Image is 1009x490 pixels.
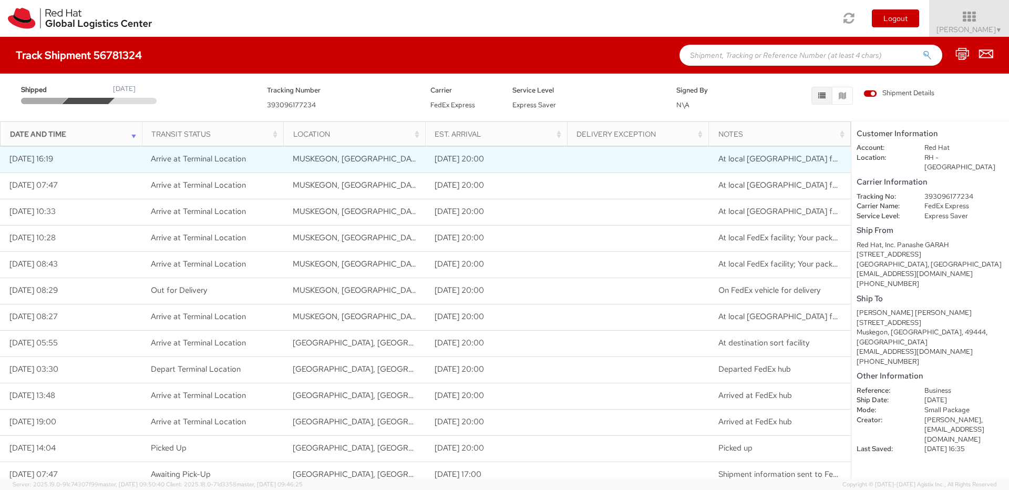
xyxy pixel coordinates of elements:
span: Arrive at Terminal Location [151,206,246,217]
span: [PERSON_NAME] [936,25,1002,34]
span: FedEx Express [430,100,475,109]
span: Arrive at Terminal Location [151,232,246,243]
div: Muskegon, [GEOGRAPHIC_DATA], 49444, [GEOGRAPHIC_DATA] [857,328,1004,347]
span: Server: 2025.19.0-91c74307f99 [13,481,164,488]
div: Delivery Exception [576,129,705,139]
span: Picked up [718,443,753,453]
span: Arrived at FedEx hub [718,416,792,427]
div: [GEOGRAPHIC_DATA], [GEOGRAPHIC_DATA] [857,260,1004,270]
span: Depart Terminal Location [151,364,241,374]
dt: Mode: [849,405,917,415]
input: Shipment, Tracking or Reference Number (at least 4 chars) [679,45,942,66]
span: Shipment information sent to FedEx [718,469,846,479]
span: Shipment Details [863,88,934,98]
span: Out for Delivery [151,285,207,295]
div: Est. Arrival [435,129,563,139]
span: At local FedEx facility [718,154,852,164]
span: MUSKEGON, MI, US [293,206,507,217]
span: At destination sort facility [718,338,809,348]
h5: Carrier Information [857,178,1004,187]
dt: Ship Date: [849,395,917,405]
span: RALEIGH, NC, US [293,469,542,479]
h5: Carrier [430,87,497,94]
span: MEMPHIS, TN, US [293,390,542,401]
span: Picked Up [151,443,187,453]
span: 393096177234 [267,100,316,109]
div: [STREET_ADDRESS] [857,318,1004,328]
td: [DATE] 20:00 [425,225,567,251]
span: Arrive at Terminal Location [151,338,246,348]
button: Logout [872,9,919,27]
span: At local FedEx facility [718,311,852,322]
span: N\A [676,100,689,109]
span: At local FedEx facility [718,180,852,190]
span: master, [DATE] 09:50:40 [98,481,164,488]
td: [DATE] 20:00 [425,435,567,462]
h5: Ship To [857,294,1004,303]
span: Arrive at Terminal Location [151,154,246,164]
h4: Track Shipment 56781324 [16,49,142,61]
div: Transit Status [151,129,280,139]
span: Client: 2025.18.0-71d3358 [166,481,303,488]
span: Arrive at Terminal Location [151,180,246,190]
div: [PHONE_NUMBER] [857,357,1004,367]
span: At local FedEx facility [718,206,852,217]
span: MUSKEGON, MI, US [293,311,507,322]
span: Copyright © [DATE]-[DATE] Agistix Inc., All Rights Reserved [842,481,996,489]
dt: Service Level: [849,211,917,221]
span: [PERSON_NAME], [924,415,983,424]
span: MEMPHIS, TN, US [293,364,542,374]
span: MUSKEGON, MI, US [293,232,507,243]
span: Awaiting Pick-Up [151,469,211,479]
span: Shipped [21,85,66,95]
h5: Ship From [857,226,1004,235]
td: [DATE] 20:00 [425,199,567,225]
span: MUSKEGON, MI, US [293,154,507,164]
td: [DATE] 20:00 [425,356,567,383]
span: Arrive at Terminal Location [151,390,246,401]
td: [DATE] 20:00 [425,146,567,172]
td: [DATE] 17:00 [425,462,567,488]
span: ▼ [996,26,1002,34]
span: MUSKEGON, MI, US [293,259,507,269]
dt: Creator: [849,415,917,425]
span: GRAND RAPIDS, MI, US [293,338,542,348]
h5: Service Level [512,87,661,94]
div: [PERSON_NAME] [PERSON_NAME] [857,308,1004,318]
dt: Last Saved: [849,444,917,454]
span: Arrived at FedEx hub [718,390,792,401]
img: rh-logistics-00dfa346123c4ec078e1.svg [8,8,152,29]
td: [DATE] 20:00 [425,304,567,330]
label: Shipment Details [863,88,934,100]
dt: Reference: [849,386,917,396]
td: [DATE] 20:00 [425,278,567,304]
span: Departed FedEx hub [718,364,791,374]
span: master, [DATE] 09:46:25 [236,481,303,488]
div: Red Hat, Inc. Panashe GARAH [857,240,1004,250]
div: [PHONE_NUMBER] [857,279,1004,289]
div: [DATE] [113,84,136,94]
td: [DATE] 20:00 [425,172,567,199]
h5: Tracking Number [267,87,415,94]
span: Arrive at Terminal Location [151,259,246,269]
span: Express Saver [512,100,556,109]
td: [DATE] 20:00 [425,251,567,278]
span: On FedEx vehicle for delivery [718,285,820,295]
span: RALEIGH, NC, US [293,416,542,427]
dt: Tracking No: [849,192,917,202]
div: [STREET_ADDRESS] [857,250,1004,260]
span: MUSKEGON, MI, US [293,180,507,190]
div: [EMAIL_ADDRESS][DOMAIN_NAME] [857,347,1004,357]
span: Arrive at Terminal Location [151,311,246,322]
span: MUSKEGON, MI, US [293,285,507,295]
span: RALEIGH, NC, US [293,443,542,453]
td: [DATE] 20:00 [425,330,567,356]
td: [DATE] 20:00 [425,383,567,409]
div: Location [293,129,422,139]
div: Notes [718,129,847,139]
h5: Other Information [857,372,1004,381]
dt: Location: [849,153,917,163]
div: [EMAIL_ADDRESS][DOMAIN_NAME] [857,269,1004,279]
dt: Carrier Name: [849,201,917,211]
h5: Signed By [676,87,743,94]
